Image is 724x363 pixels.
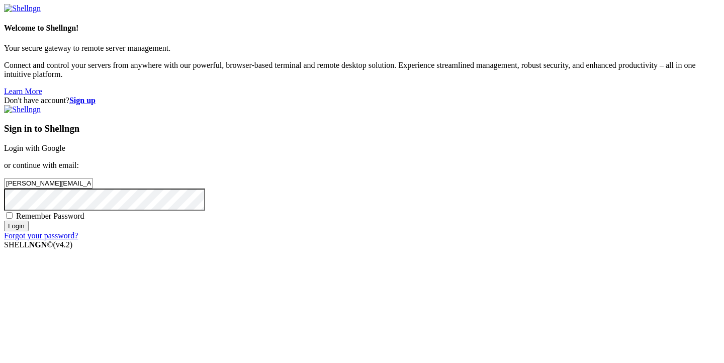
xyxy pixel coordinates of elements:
[4,123,720,134] h3: Sign in to Shellngn
[4,24,720,33] h4: Welcome to Shellngn!
[4,178,93,189] input: Email address
[6,212,13,219] input: Remember Password
[4,161,720,170] p: or continue with email:
[53,240,73,249] span: 4.2.0
[4,144,65,152] a: Login with Google
[29,240,47,249] b: NGN
[4,240,72,249] span: SHELL ©
[16,212,84,220] span: Remember Password
[4,61,720,79] p: Connect and control your servers from anywhere with our powerful, browser-based terminal and remo...
[69,96,96,105] a: Sign up
[4,221,29,231] input: Login
[4,96,720,105] div: Don't have account?
[4,44,720,53] p: Your secure gateway to remote server management.
[4,105,41,114] img: Shellngn
[4,231,78,240] a: Forgot your password?
[4,87,42,96] a: Learn More
[4,4,41,13] img: Shellngn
